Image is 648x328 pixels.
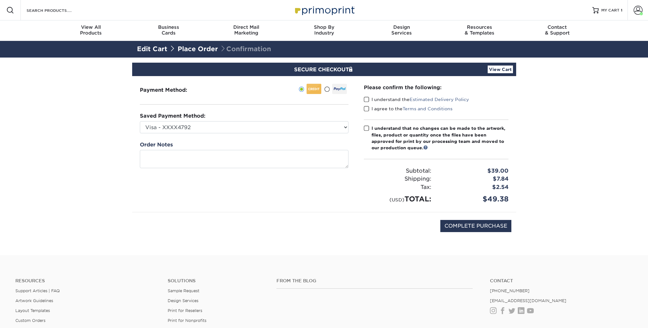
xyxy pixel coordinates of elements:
[436,175,513,183] div: $7.84
[276,278,473,284] h4: From the Blog
[621,8,622,12] span: 1
[436,183,513,191] div: $2.54
[359,167,436,175] div: Subtotal:
[488,66,513,73] a: View Cart
[285,20,363,41] a: Shop ByIndustry
[363,24,441,30] span: Design
[168,298,198,303] a: Design Services
[363,24,441,36] div: Services
[389,197,404,202] small: (USD)
[294,66,354,73] span: SECURE CHECKOUT
[436,167,513,175] div: $39.00
[52,20,130,41] a: View AllProducts
[364,84,508,91] div: Please confirm the following:
[359,194,436,204] div: TOTAL:
[410,97,469,102] a: Estimated Delivery Policy
[207,24,285,36] div: Marketing
[403,106,452,111] a: Terms and Conditions
[52,24,130,30] span: View All
[518,24,596,30] span: Contact
[292,3,356,17] img: Primoprint
[207,24,285,30] span: Direct Mail
[436,194,513,204] div: $49.38
[140,87,203,93] h3: Payment Method:
[372,125,508,151] div: I understand that no changes can be made to the artwork, files, product or quantity once the file...
[168,308,202,313] a: Print for Resellers
[168,278,267,284] h4: Solutions
[15,288,60,293] a: Support Articles | FAQ
[285,24,363,30] span: Shop By
[364,96,469,103] label: I understand the
[441,24,518,30] span: Resources
[440,220,511,232] input: COMPLETE PURCHASE
[285,24,363,36] div: Industry
[168,288,199,293] a: Sample Request
[15,318,45,323] a: Custom Orders
[441,20,518,41] a: Resources& Templates
[168,318,206,323] a: Print for Nonprofits
[490,298,566,303] a: [EMAIL_ADDRESS][DOMAIN_NAME]
[518,20,596,41] a: Contact& Support
[15,278,158,284] h4: Resources
[140,141,173,149] label: Order Notes
[601,8,620,13] span: MY CART
[130,24,207,30] span: Business
[178,45,218,53] a: Place Order
[52,24,130,36] div: Products
[490,288,530,293] a: [PHONE_NUMBER]
[26,6,88,14] input: SEARCH PRODUCTS.....
[359,183,436,191] div: Tax:
[441,24,518,36] div: & Templates
[220,45,271,53] span: Confirmation
[137,45,167,53] a: Edit Cart
[207,20,285,41] a: Direct MailMarketing
[363,20,441,41] a: DesignServices
[15,308,50,313] a: Layout Templates
[130,24,207,36] div: Cards
[15,298,53,303] a: Artwork Guidelines
[359,175,436,183] div: Shipping:
[364,105,452,112] label: I agree to the
[140,112,205,120] label: Saved Payment Method:
[130,20,207,41] a: BusinessCards
[518,24,596,36] div: & Support
[490,278,633,284] a: Contact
